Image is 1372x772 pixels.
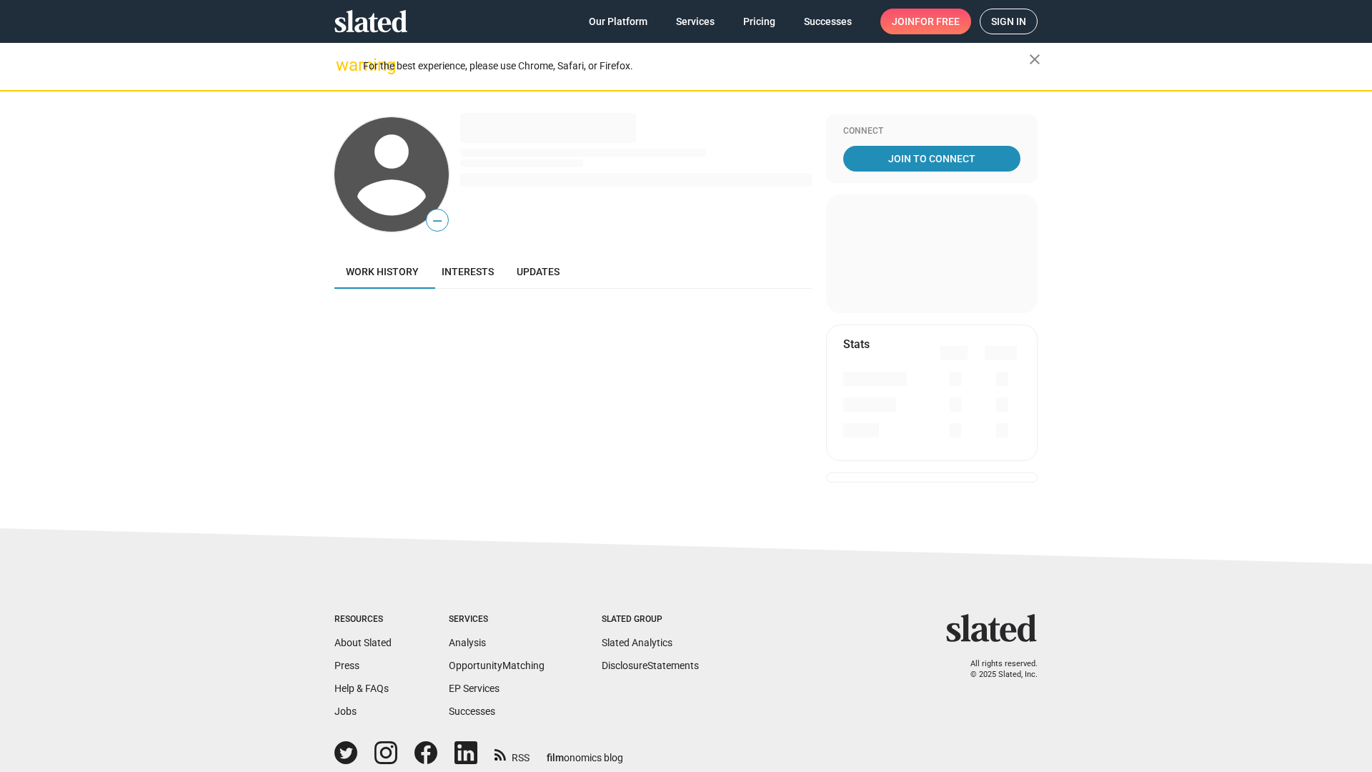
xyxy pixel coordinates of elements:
a: Interests [430,254,505,289]
div: Resources [334,614,392,625]
span: Services [676,9,715,34]
span: Sign in [991,9,1026,34]
a: Work history [334,254,430,289]
span: for free [915,9,960,34]
mat-icon: close [1026,51,1043,68]
a: RSS [494,743,530,765]
a: Join To Connect [843,146,1020,172]
a: DisclosureStatements [602,660,699,671]
span: Our Platform [589,9,647,34]
a: Our Platform [577,9,659,34]
span: film [547,752,564,763]
a: Press [334,660,359,671]
a: Updates [505,254,571,289]
a: Slated Analytics [602,637,672,648]
a: Jobs [334,706,357,717]
a: Analysis [449,637,486,648]
span: Join [892,9,960,34]
a: Services [665,9,726,34]
span: Work history [346,266,419,277]
mat-card-title: Stats [843,337,870,352]
a: OpportunityMatching [449,660,545,671]
mat-icon: warning [336,56,353,74]
a: Joinfor free [880,9,971,34]
a: Successes [449,706,495,717]
div: Connect [843,126,1020,137]
div: Slated Group [602,614,699,625]
span: Interests [442,266,494,277]
a: Pricing [732,9,787,34]
a: About Slated [334,637,392,648]
p: All rights reserved. © 2025 Slated, Inc. [955,659,1038,680]
a: EP Services [449,683,499,694]
a: Help & FAQs [334,683,389,694]
a: filmonomics blog [547,740,623,765]
span: — [427,212,448,230]
span: Pricing [743,9,775,34]
a: Sign in [980,9,1038,34]
span: Join To Connect [846,146,1018,172]
span: Updates [517,266,560,277]
a: Successes [792,9,863,34]
div: For the best experience, please use Chrome, Safari, or Firefox. [363,56,1029,76]
span: Successes [804,9,852,34]
div: Services [449,614,545,625]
